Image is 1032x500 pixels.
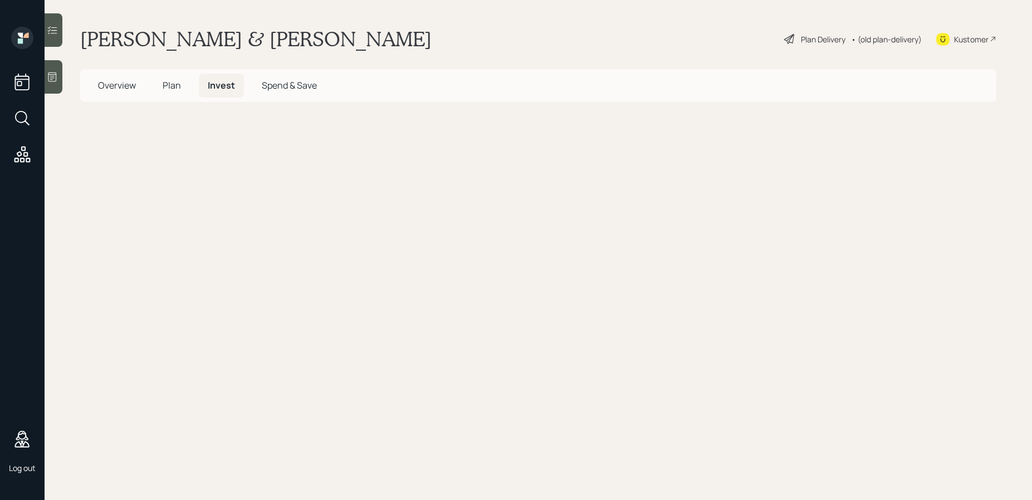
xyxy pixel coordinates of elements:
[801,33,845,45] div: Plan Delivery
[9,463,36,473] div: Log out
[208,79,235,91] span: Invest
[262,79,317,91] span: Spend & Save
[954,33,989,45] div: Kustomer
[851,33,922,45] div: • (old plan-delivery)
[163,79,181,91] span: Plan
[80,27,432,51] h1: [PERSON_NAME] & [PERSON_NAME]
[98,79,136,91] span: Overview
